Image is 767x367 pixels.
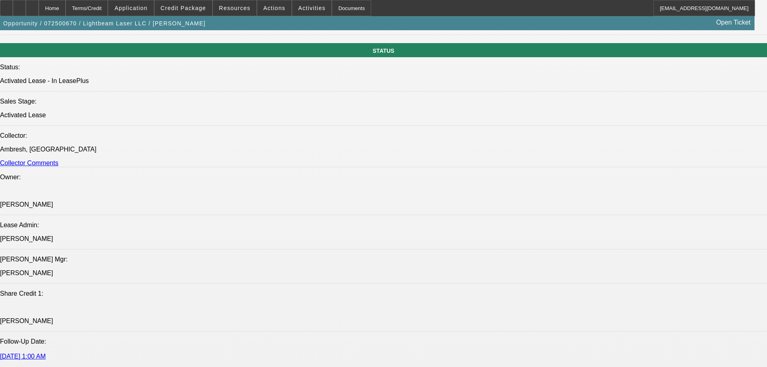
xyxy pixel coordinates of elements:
span: Resources [219,5,250,11]
span: Activities [298,5,326,11]
button: Actions [257,0,292,16]
a: Open Ticket [713,16,754,29]
span: Credit Package [161,5,206,11]
button: Resources [213,0,256,16]
span: Application [114,5,147,11]
button: Application [108,0,153,16]
span: STATUS [373,48,395,54]
span: Opportunity / 072500670 / Lightbeam Laser LLC / [PERSON_NAME] [3,20,206,27]
button: Credit Package [155,0,212,16]
button: Activities [292,0,332,16]
span: Actions [263,5,285,11]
